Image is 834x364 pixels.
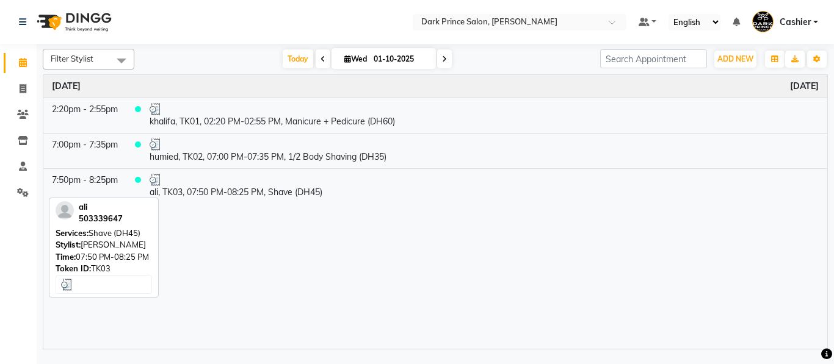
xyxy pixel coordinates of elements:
[600,49,707,68] input: Search Appointment
[43,98,126,133] td: 2:20pm - 2:55pm
[56,263,91,273] span: Token ID:
[283,49,313,68] span: Today
[56,240,81,249] span: Stylist:
[43,168,126,204] td: 7:50pm - 8:25pm
[31,5,115,39] img: logo
[714,51,756,68] button: ADD NEW
[79,202,87,212] span: ali
[341,54,370,63] span: Wed
[780,16,811,29] span: Cashier
[43,133,126,168] td: 7:00pm - 7:35pm
[56,252,76,262] span: Time:
[141,168,827,204] td: ali, TK03, 07:50 PM-08:25 PM, Shave (DH45)
[56,263,152,275] div: TK03
[43,75,827,98] th: October 1, 2025
[141,98,827,133] td: khalifa, TK01, 02:20 PM-02:55 PM, Manicure + Pedicure (DH60)
[89,228,140,238] span: Shave (DH45)
[141,133,827,168] td: humied, TK02, 07:00 PM-07:35 PM, 1/2 Body Shaving (DH35)
[752,11,774,32] img: Cashier
[56,201,74,219] img: profile
[79,213,123,225] div: 503339647
[56,239,152,251] div: [PERSON_NAME]
[51,54,93,63] span: Filter Stylist
[717,54,753,63] span: ADD NEW
[370,50,431,68] input: 2025-10-01
[52,80,81,93] a: October 1, 2025
[56,228,89,238] span: Services:
[56,251,152,263] div: 07:50 PM-08:25 PM
[790,80,819,93] a: October 1, 2025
